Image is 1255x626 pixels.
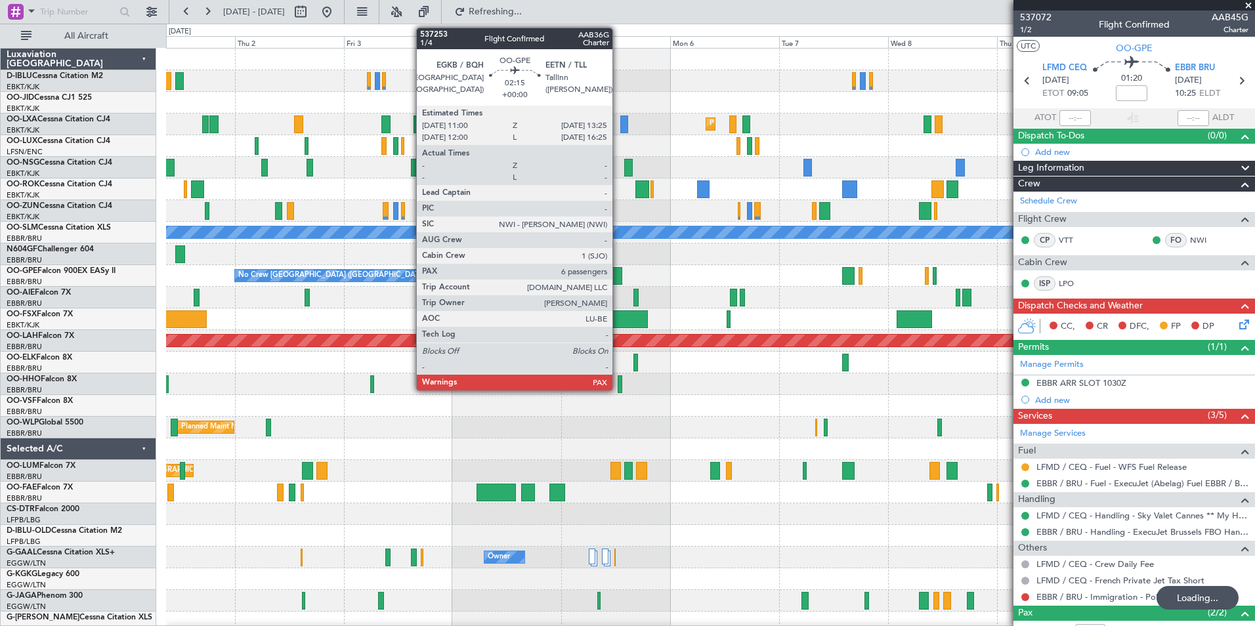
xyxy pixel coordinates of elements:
[7,310,73,318] a: OO-FSXFalcon 7X
[181,417,276,437] div: Planned Maint Milan (Linate)
[7,332,38,340] span: OO-LAH
[7,245,94,253] a: N604GFChallenger 604
[779,36,888,48] div: Tue 7
[1036,526,1248,537] a: EBBR / BRU - Handling - ExecuJet Brussels FBO Handling Abelag
[7,472,42,482] a: EBBR/BRU
[1157,586,1239,610] div: Loading...
[7,94,92,102] a: OO-JIDCessna CJ1 525
[1042,62,1087,75] span: LFMD CEQ
[1018,299,1143,314] span: Dispatch Checks and Weather
[888,36,997,48] div: Wed 8
[7,82,39,92] a: EBKT/KJK
[1020,10,1052,24] span: 537072
[7,224,38,232] span: OO-SLM
[7,549,37,556] span: G-GAAL
[7,462,75,470] a: OO-LUMFalcon 7X
[1165,233,1187,247] div: FO
[1020,427,1086,440] a: Manage Services
[7,332,74,340] a: OO-LAHFalcon 7X
[223,6,285,18] span: [DATE] - [DATE]
[561,36,670,48] div: Sun 5
[7,505,35,513] span: CS-DTR
[7,527,122,535] a: D-IBLU-OLDCessna Citation M2
[1042,87,1064,100] span: ETOT
[1020,358,1084,371] a: Manage Permits
[7,115,110,123] a: OO-LXACessna Citation CJ4
[7,375,77,383] a: OO-HHOFalcon 8X
[7,277,42,287] a: EBBR/BRU
[1175,74,1202,87] span: [DATE]
[1034,276,1055,291] div: ISP
[7,267,37,275] span: OO-GPE
[1036,461,1187,472] a: LFMD / CEQ - Fuel - WFS Fuel Release
[7,180,112,188] a: OO-ROKCessna Citation CJ4
[169,26,191,37] div: [DATE]
[1059,234,1088,246] a: VTT
[7,602,46,612] a: EGGW/LTN
[468,7,523,16] span: Refreshing...
[7,549,115,556] a: G-GAALCessna Citation XLS+
[1018,340,1049,355] span: Permits
[7,115,37,123] span: OO-LXA
[7,320,39,330] a: EBKT/KJK
[1018,409,1052,424] span: Services
[7,493,42,503] a: EBBR/BRU
[1035,394,1248,406] div: Add new
[7,484,37,491] span: OO-FAE
[7,397,73,405] a: OO-VSFFalcon 8X
[1116,41,1153,55] span: OO-GPE
[1130,320,1149,333] span: DFC,
[7,592,83,600] a: G-JAGAPhenom 300
[7,354,72,362] a: OO-ELKFalcon 8X
[1018,492,1055,507] span: Handling
[7,202,39,210] span: OO-ZUN
[7,169,39,178] a: EBKT/KJK
[1059,110,1091,126] input: --:--
[1208,408,1227,422] span: (3/5)
[1099,18,1170,31] div: Flight Confirmed
[1036,575,1204,586] a: LFMD / CEQ - French Private Jet Tax Short
[1018,161,1084,176] span: Leg Information
[7,267,116,275] a: OO-GPEFalcon 900EX EASy II
[7,614,79,621] span: G-[PERSON_NAME]
[7,428,42,438] a: EBBR/BRU
[1212,112,1234,125] span: ALDT
[7,180,39,188] span: OO-ROK
[1202,320,1214,333] span: DP
[7,190,39,200] a: EBKT/KJK
[7,289,35,297] span: OO-AIE
[7,255,42,265] a: EBBR/BRU
[1036,558,1154,570] a: LFMD / CEQ - Crew Daily Fee
[7,397,37,405] span: OO-VSF
[1208,129,1227,142] span: (0/0)
[34,31,138,41] span: All Aircraft
[238,266,458,285] div: No Crew [GEOGRAPHIC_DATA] ([GEOGRAPHIC_DATA] National)
[7,234,42,243] a: EBBR/BRU
[7,614,152,621] a: G-[PERSON_NAME]Cessna Citation XLS
[1018,255,1067,270] span: Cabin Crew
[1175,87,1196,100] span: 10:25
[7,104,39,114] a: EBKT/KJK
[7,137,37,145] span: OO-LUX
[7,310,37,318] span: OO-FSX
[7,385,42,395] a: EBBR/BRU
[7,354,36,362] span: OO-ELK
[448,1,527,22] button: Refreshing...
[7,364,42,373] a: EBBR/BRU
[235,36,344,48] div: Thu 2
[7,202,112,210] a: OO-ZUNCessna Citation CJ4
[126,36,235,48] div: Wed 1
[7,462,39,470] span: OO-LUM
[7,137,110,145] a: OO-LUXCessna Citation CJ4
[7,224,111,232] a: OO-SLMCessna Citation XLS
[7,558,46,568] a: EGGW/LTN
[488,547,510,567] div: Owner
[1121,72,1142,85] span: 01:20
[1199,87,1220,100] span: ELDT
[1208,606,1227,619] span: (2/2)
[1020,24,1052,35] span: 1/2
[1036,478,1248,489] a: EBBR / BRU - Fuel - ExecuJet (Abelag) Fuel EBBR / BRU
[1017,40,1040,52] button: UTC
[452,36,561,48] div: Sat 4
[7,505,79,513] a: CS-DTRFalcon 2000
